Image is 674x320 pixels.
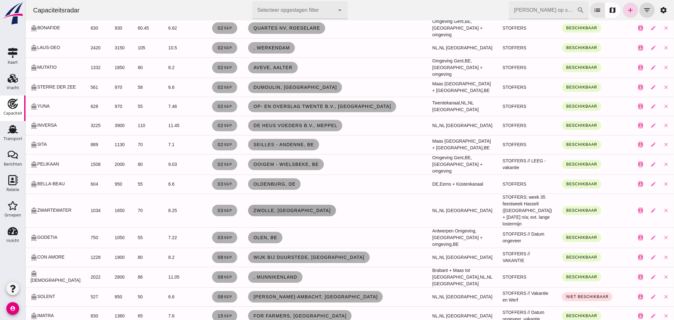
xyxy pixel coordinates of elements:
[198,66,207,69] small: sep
[84,174,107,194] td: 950
[311,6,319,14] i: arrow_drop_down
[84,227,107,248] td: 1050
[84,267,107,287] td: 2800
[107,116,138,135] td: 110
[138,116,170,135] td: 11.45
[618,6,626,14] i: filter_list
[228,313,321,318] span: For Farmers, [GEOGRAPHIC_DATA]
[625,313,631,319] i: edit
[198,314,207,318] small: sep
[60,267,84,287] td: 2022
[6,238,19,243] div: Inzicht
[60,78,84,97] td: 561
[541,295,583,299] span: Niet beschikbaar
[107,57,138,78] td: 80
[187,139,212,150] a: 02sep
[223,22,300,34] a: Quartes NV, Roeselare
[223,82,317,93] a: Dumoulin, [GEOGRAPHIC_DATA]
[407,100,436,105] span: Twentekanaal,
[187,205,212,216] a: 03sep
[138,227,170,248] td: 7.22
[625,84,631,90] i: edit
[223,139,294,150] a: Seilles - Andenne, be
[107,154,138,174] td: 80
[414,255,467,260] span: NL [GEOGRAPHIC_DATA]
[187,159,212,170] a: 02sep
[537,102,576,111] button: Beschikbaar
[638,65,643,70] i: close
[407,139,466,150] span: Maas [GEOGRAPHIC_DATA] + [GEOGRAPHIC_DATA],
[537,273,576,281] button: Beschikbaar
[625,208,631,213] i: edit
[407,155,440,160] span: Omgeving Gent,
[107,174,138,194] td: 55
[84,287,107,306] td: 850
[223,178,275,190] a: Oldenburg, de
[638,103,643,109] i: close
[458,145,464,150] span: BE
[228,104,366,109] span: Op- en Overslag Twente B.V., [GEOGRAPHIC_DATA]
[187,178,212,190] a: 03sep
[407,235,457,247] span: [GEOGRAPHIC_DATA] + omgeving,
[8,60,18,64] div: Kaart
[625,254,631,260] i: edit
[192,181,207,187] span: 03
[198,209,207,212] small: sep
[198,162,207,166] small: sep
[223,42,269,53] a: , Werkendam
[407,58,440,63] span: Omgeving Gent,
[198,275,207,279] small: sep
[5,254,55,261] div: CON AMORE
[612,181,618,187] i: contacts
[5,45,12,51] i: directions_boat
[601,6,609,14] i: add
[228,123,312,128] span: De Heus Voeders B.V., Meppel
[477,25,501,31] span: STOFFERS
[638,161,643,167] i: close
[192,313,207,318] span: 15
[407,228,451,233] span: Antwerpen Omgeving,
[477,104,501,109] span: STOFFERS
[612,123,618,128] i: contacts
[223,101,371,112] a: Op- en Overslag Twente B.V., [GEOGRAPHIC_DATA]
[5,270,55,284] div: [DEMOGRAPHIC_DATA]
[60,97,84,116] td: 628
[228,65,267,70] span: Aveve, Aalter
[541,142,572,147] span: Beschikbaar
[477,195,527,226] span: STOFFERS; week 35 feestweek Hasselt ([GEOGRAPHIC_DATA]) + [DATE] n/a; evt. lange lostermijn
[625,181,631,187] i: edit
[107,248,138,267] td: 80
[187,22,212,34] a: 02sep
[537,121,576,130] button: Beschikbaar
[187,120,212,131] a: 02sep
[192,123,207,128] span: 02
[60,38,84,57] td: 2420
[223,62,272,73] a: Aveve, Aalter
[192,142,207,147] span: 02
[5,181,55,188] div: BELLA-BEAU
[60,194,84,227] td: 1034
[5,234,12,241] i: directions_boat
[107,38,138,57] td: 105
[107,18,138,38] td: 60.45
[414,208,467,213] span: NL [GEOGRAPHIC_DATA]
[138,97,170,116] td: 7.46
[138,174,170,194] td: 6.6
[4,137,22,141] div: Transport
[407,255,414,260] span: NL,
[612,65,618,70] i: contacts
[5,103,55,110] div: YUNA
[84,135,107,154] td: 1130
[192,294,207,299] span: 08
[625,25,631,31] i: edit
[107,135,138,154] td: 70
[107,78,138,97] td: 58
[541,314,572,318] span: Beschikbaar
[84,154,107,174] td: 2000
[612,45,618,51] i: contacts
[407,45,414,50] span: NL,
[541,162,572,167] span: Beschikbaar
[223,291,357,302] a: [PERSON_NAME]-Ambacht, [GEOGRAPHIC_DATA]
[407,162,457,174] span: [GEOGRAPHIC_DATA] + omgeving
[638,313,643,319] i: close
